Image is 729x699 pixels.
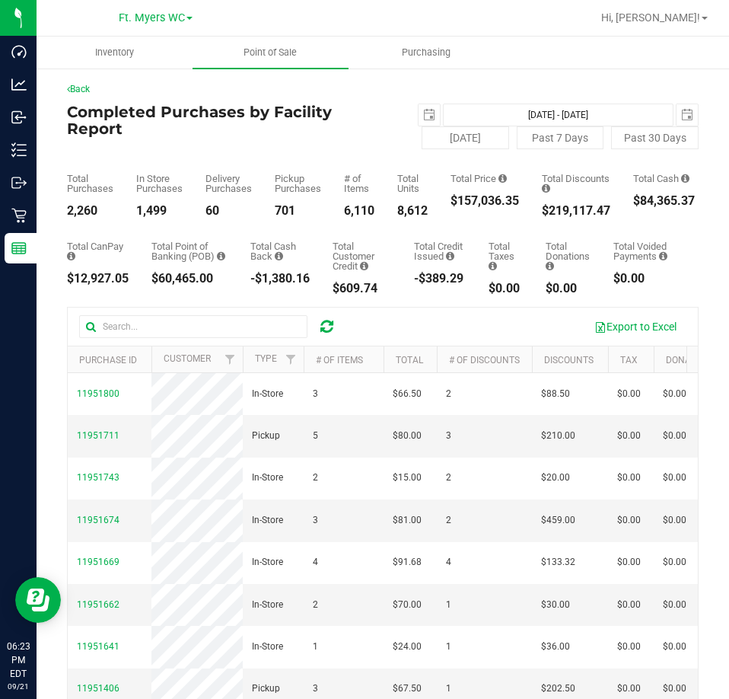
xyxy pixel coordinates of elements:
[67,174,113,193] div: Total Purchases
[663,555,686,570] span: $0.00
[119,11,185,24] span: Ft. Myers WC
[15,577,61,623] iframe: Resource center
[541,640,570,654] span: $36.00
[393,429,422,443] span: $80.00
[313,513,318,528] span: 3
[344,174,374,193] div: # of Items
[617,640,641,654] span: $0.00
[446,387,451,401] span: 2
[67,205,113,217] div: 2,260
[446,251,454,261] i: Sum of all account credit issued for all refunds from returned purchases in the date range.
[193,37,349,69] a: Point of Sale
[151,241,228,261] div: Total Point of Banking (POB)
[546,261,554,271] i: Sum of all round-up-to-next-dollar total price adjustments for all purchases in the date range.
[541,387,570,401] span: $88.50
[11,175,27,190] inline-svg: Outbound
[611,126,699,149] button: Past 30 Days
[397,205,428,217] div: 8,612
[77,557,119,567] span: 11951669
[75,46,154,59] span: Inventory
[489,282,523,295] div: $0.00
[313,555,318,570] span: 4
[450,174,519,184] div: Total Price
[252,387,283,401] span: In-Store
[333,241,391,271] div: Total Customer Credit
[279,346,304,372] a: Filter
[419,104,440,126] span: select
[617,681,641,696] span: $0.00
[313,598,318,612] span: 2
[313,387,318,401] span: 3
[360,261,368,271] i: Sum of the successful, non-voided payments using account credit for all purchases in the date range.
[546,282,591,295] div: $0.00
[397,174,428,193] div: Total Units
[449,355,520,365] a: # of Discounts
[666,355,711,365] a: Donation
[217,251,225,261] i: Sum of the successful, non-voided point-of-banking payment transactions, both via payment termina...
[613,241,676,261] div: Total Voided Payments
[446,640,451,654] span: 1
[544,355,594,365] a: Discounts
[275,251,283,261] i: Sum of the cash-back amounts from rounded-up electronic payments for all purchases in the date ra...
[393,681,422,696] span: $67.50
[659,251,667,261] i: Sum of all voided payment transaction amounts, excluding tips and transaction fees, for all purch...
[617,387,641,401] span: $0.00
[541,555,575,570] span: $133.32
[136,174,183,193] div: In Store Purchases
[663,429,686,443] span: $0.00
[252,471,283,485] span: In-Store
[218,346,243,372] a: Filter
[223,46,317,59] span: Point of Sale
[446,471,451,485] span: 2
[344,205,374,217] div: 6,110
[542,174,610,193] div: Total Discounts
[663,513,686,528] span: $0.00
[67,84,90,94] a: Back
[393,471,422,485] span: $15.00
[164,353,211,364] a: Customer
[313,681,318,696] span: 3
[79,315,307,338] input: Search...
[422,126,509,149] button: [DATE]
[250,241,310,261] div: Total Cash Back
[541,513,575,528] span: $459.00
[37,37,193,69] a: Inventory
[11,110,27,125] inline-svg: Inbound
[250,273,310,285] div: -$1,380.16
[77,515,119,525] span: 11951674
[77,641,119,652] span: 11951641
[676,104,698,126] span: select
[252,555,283,570] span: In-Store
[67,251,75,261] i: Sum of the successful, non-voided CanPay payment transactions for all purchases in the date range.
[255,353,277,364] a: Type
[393,513,422,528] span: $81.00
[313,429,318,443] span: 5
[275,205,321,217] div: 701
[275,174,321,193] div: Pickup Purchases
[77,472,119,483] span: 11951743
[446,555,451,570] span: 4
[617,513,641,528] span: $0.00
[252,513,283,528] span: In-Store
[7,640,30,681] p: 06:23 PM EDT
[584,314,686,340] button: Export to Excel
[252,429,280,443] span: Pickup
[67,241,129,261] div: Total CanPay
[450,195,519,207] div: $157,036.35
[349,37,505,69] a: Purchasing
[601,11,700,24] span: Hi, [PERSON_NAME]!
[620,355,638,365] a: Tax
[11,241,27,256] inline-svg: Reports
[617,429,641,443] span: $0.00
[136,205,183,217] div: 1,499
[414,273,466,285] div: -$389.29
[393,640,422,654] span: $24.00
[77,388,119,399] span: 11951800
[77,683,119,694] span: 11951406
[252,640,283,654] span: In-Store
[252,681,280,696] span: Pickup
[446,681,451,696] span: 1
[541,429,575,443] span: $210.00
[663,598,686,612] span: $0.00
[77,599,119,610] span: 11951662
